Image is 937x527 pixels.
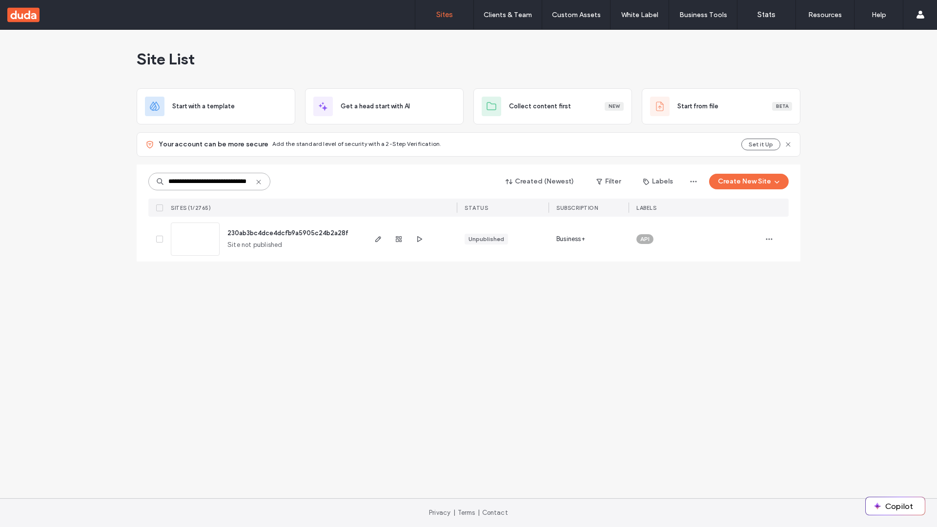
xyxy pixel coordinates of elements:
span: LABELS [636,204,656,211]
div: Get a head start with AI [305,88,464,124]
a: Terms [458,509,475,516]
span: Start with a template [172,101,235,111]
button: Create New Site [709,174,789,189]
span: Get a head start with AI [341,101,410,111]
label: Business Tools [679,11,727,19]
span: Collect content first [509,101,571,111]
div: Beta [772,102,792,111]
span: Site not published [227,240,283,250]
label: White Label [621,11,658,19]
div: Unpublished [468,235,504,243]
span: API [640,235,650,243]
button: Set it Up [741,139,780,150]
label: Sites [436,10,453,19]
div: Start with a template [137,88,295,124]
button: Created (Newest) [497,174,583,189]
a: Contact [482,509,508,516]
span: Your account can be more secure [159,140,268,149]
button: Labels [634,174,682,189]
label: Help [872,11,886,19]
a: Privacy [429,509,450,516]
span: Business+ [556,234,585,244]
label: Resources [808,11,842,19]
span: Site List [137,49,195,69]
a: 230ab3bc4dce4dcfb9a5905c24b2a28f [227,229,348,237]
span: | [478,509,480,516]
label: Stats [757,10,775,19]
div: New [605,102,624,111]
label: Clients & Team [484,11,532,19]
span: SUBSCRIPTION [556,204,598,211]
span: Start from file [677,101,718,111]
div: Collect content firstNew [473,88,632,124]
span: Add the standard level of security with a 2-Step Verification. [272,140,441,147]
label: Custom Assets [552,11,601,19]
div: Start from fileBeta [642,88,800,124]
span: SITES (1/2765) [171,204,211,211]
span: | [453,509,455,516]
span: STATUS [465,204,488,211]
button: Filter [587,174,631,189]
button: Copilot [866,497,925,515]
